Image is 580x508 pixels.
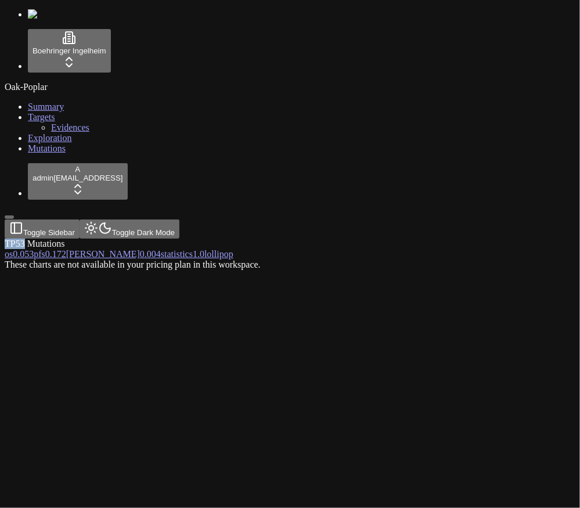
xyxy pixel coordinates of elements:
div: Oak-Poplar [5,82,575,92]
button: Boehringer Ingelheim [28,29,111,73]
button: Aadmin[EMAIL_ADDRESS] [28,163,128,200]
a: Summary [28,102,64,111]
span: Boehringer Ingelheim [33,46,106,55]
a: Exploration [28,133,72,143]
span: 0.172 [45,249,66,259]
a: pfs0.172 [34,249,66,259]
span: pfs [34,249,45,259]
button: Toggle Sidebar [5,219,80,239]
div: These charts are not available in your pricing plan in this workspace. [5,260,464,270]
span: 0.053 [13,249,34,259]
a: statistics1.0 [161,249,204,259]
a: Targets [28,112,55,122]
span: os [5,249,13,259]
button: Toggle Sidebar [5,215,14,219]
span: A [75,165,80,174]
a: os0.053 [5,249,34,259]
span: statistics [161,249,193,259]
span: Toggle Sidebar [23,228,75,237]
button: Toggle Dark Mode [80,219,179,239]
a: Mutations [28,143,66,153]
span: admin [33,174,53,182]
a: [PERSON_NAME]0.004 [66,249,161,259]
span: [EMAIL_ADDRESS] [53,174,123,182]
div: TP53 Mutations [5,239,464,249]
span: 0.004 [140,249,161,259]
img: Numenos [28,9,73,20]
span: Toggle Dark Mode [112,228,175,237]
span: 1.0 [193,249,204,259]
span: lollipop [204,249,233,259]
span: [PERSON_NAME] [66,249,140,259]
a: Evidences [51,123,89,132]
